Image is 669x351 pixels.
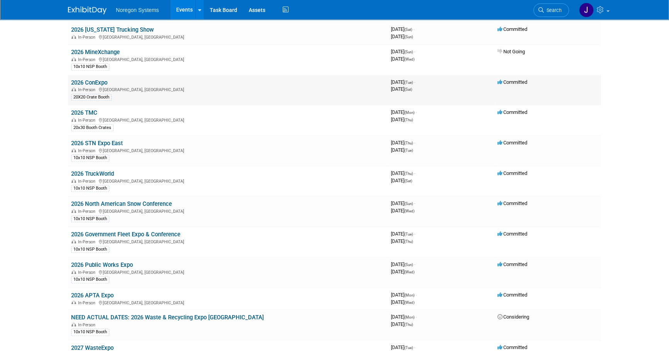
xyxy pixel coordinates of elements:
a: 2026 ConExpo [71,79,107,86]
div: 10x10 NSP Booth [71,246,109,253]
span: [DATE] [391,140,415,146]
span: (Mon) [404,293,414,297]
span: (Tue) [404,346,413,350]
div: [GEOGRAPHIC_DATA], [GEOGRAPHIC_DATA] [71,147,385,153]
span: [DATE] [391,117,413,122]
div: 10x10 NSP Booth [71,63,109,70]
span: In-Person [78,322,98,327]
div: [GEOGRAPHIC_DATA], [GEOGRAPHIC_DATA] [71,178,385,184]
span: [DATE] [391,269,414,275]
span: (Tue) [404,80,413,85]
span: Committed [498,231,527,237]
a: Search [533,3,569,17]
span: Not Going [498,49,525,54]
span: In-Person [78,35,98,40]
span: [DATE] [391,299,414,305]
a: 2026 MineXchange [71,49,120,56]
span: (Sun) [404,263,413,267]
a: 2026 STN Expo East [71,140,123,147]
span: (Thu) [404,141,413,145]
span: Committed [498,109,527,115]
span: In-Person [78,270,98,275]
span: Committed [498,261,527,267]
span: [DATE] [391,34,413,39]
span: In-Person [78,239,98,244]
span: [DATE] [391,178,412,183]
img: In-Person Event [71,270,76,274]
span: [DATE] [391,344,415,350]
span: [DATE] [391,200,415,206]
span: [DATE] [391,231,415,237]
a: 2026 TruckWorld [71,170,114,177]
span: (Mon) [404,110,414,115]
span: Committed [498,200,527,206]
span: - [416,314,417,320]
img: In-Person Event [71,300,76,304]
div: [GEOGRAPHIC_DATA], [GEOGRAPHIC_DATA] [71,208,385,214]
img: In-Person Event [71,322,76,326]
a: 2026 North American Snow Conference [71,200,172,207]
span: - [416,292,417,298]
span: Search [544,7,562,13]
span: - [414,79,415,85]
a: 2026 Public Works Expo [71,261,133,268]
span: - [414,200,415,206]
span: - [416,109,417,115]
span: [DATE] [391,292,417,298]
span: In-Person [78,148,98,153]
span: Noregon Systems [116,7,159,13]
span: (Thu) [404,322,413,327]
span: - [414,344,415,350]
span: [DATE] [391,261,415,267]
span: In-Person [78,179,98,184]
img: In-Person Event [71,35,76,39]
div: [GEOGRAPHIC_DATA], [GEOGRAPHIC_DATA] [71,299,385,305]
span: [DATE] [391,109,417,115]
a: 2026 APTA Expo [71,292,114,299]
span: (Thu) [404,239,413,244]
span: In-Person [78,87,98,92]
div: 20X20 Crate Booth [71,94,112,101]
div: 10x10 NSP Booth [71,329,109,336]
span: (Tue) [404,232,413,236]
span: [DATE] [391,49,415,54]
div: 10x10 NSP Booth [71,185,109,192]
span: [DATE] [391,314,417,320]
span: (Mon) [404,315,414,319]
span: (Sat) [404,87,412,92]
img: In-Person Event [71,239,76,243]
img: In-Person Event [71,148,76,152]
div: [GEOGRAPHIC_DATA], [GEOGRAPHIC_DATA] [71,34,385,40]
a: 2026 Government Fleet Expo & Conference [71,231,180,238]
span: Committed [498,140,527,146]
span: - [414,49,415,54]
span: (Sun) [404,50,413,54]
span: In-Person [78,57,98,62]
span: Committed [498,26,527,32]
div: [GEOGRAPHIC_DATA], [GEOGRAPHIC_DATA] [71,117,385,123]
span: (Thu) [404,171,413,176]
div: 10x10 NSP Booth [71,276,109,283]
img: Johana Gil [579,3,594,17]
span: (Sun) [404,35,413,39]
a: NEED ACTUAL DATES: 2026 Waste & Recycling Expo [GEOGRAPHIC_DATA] [71,314,264,321]
span: (Sat) [404,27,412,32]
a: 2026 TMC [71,109,97,116]
span: [DATE] [391,56,414,62]
div: [GEOGRAPHIC_DATA], [GEOGRAPHIC_DATA] [71,269,385,275]
span: In-Person [78,118,98,123]
img: In-Person Event [71,87,76,91]
div: [GEOGRAPHIC_DATA], [GEOGRAPHIC_DATA] [71,56,385,62]
span: In-Person [78,209,98,214]
span: - [414,261,415,267]
span: [DATE] [391,26,414,32]
span: [DATE] [391,170,415,176]
span: - [413,26,414,32]
span: (Tue) [404,148,413,153]
span: - [414,140,415,146]
span: Committed [498,79,527,85]
span: [DATE] [391,79,415,85]
span: [DATE] [391,147,413,153]
div: 10x10 NSP Booth [71,215,109,222]
span: [DATE] [391,321,413,327]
